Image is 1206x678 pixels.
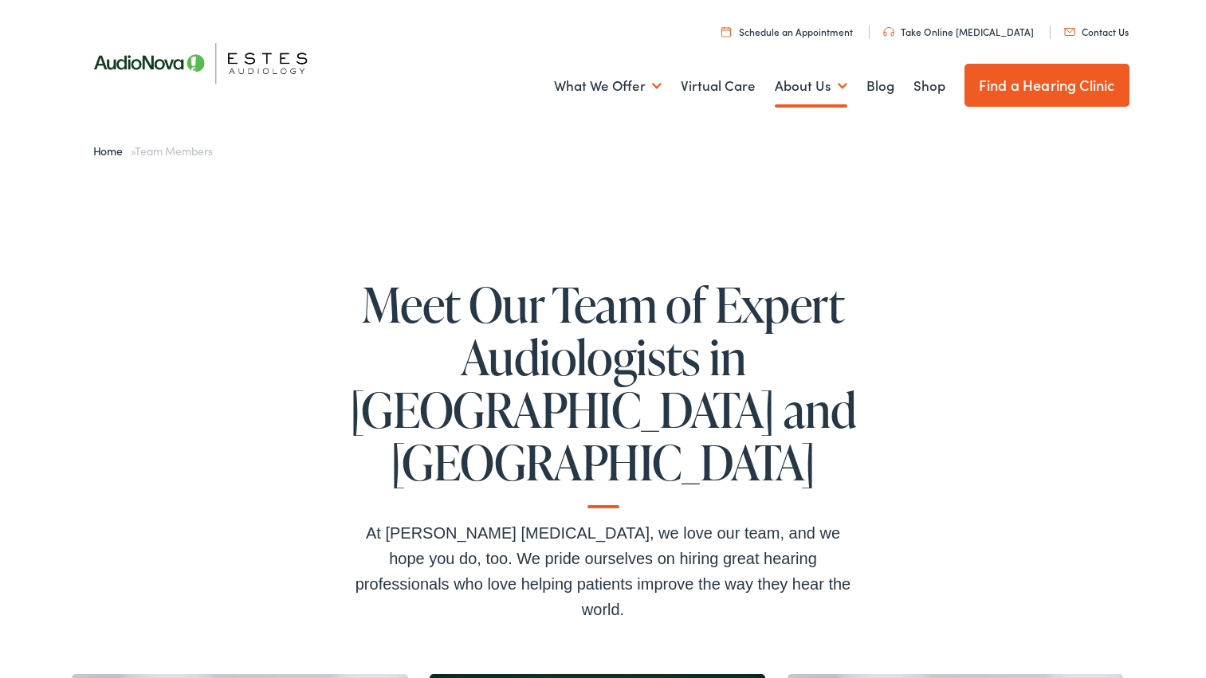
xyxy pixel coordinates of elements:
a: Blog [866,57,894,116]
a: Contact Us [1064,25,1129,38]
a: What We Offer [554,57,662,116]
img: utility icon [1064,28,1075,36]
a: Shop [913,57,945,116]
h1: Meet Our Team of Expert Audiologists in [GEOGRAPHIC_DATA] and [GEOGRAPHIC_DATA] [348,278,858,508]
span: Team Members [135,143,212,159]
a: Schedule an Appointment [721,25,853,38]
span: » [93,143,213,159]
div: At [PERSON_NAME] [MEDICAL_DATA], we love our team, and we hope you do, too. We pride ourselves on... [348,520,858,622]
img: utility icon [883,27,894,37]
a: Take Online [MEDICAL_DATA] [883,25,1034,38]
img: utility icon [721,26,731,37]
a: Home [93,143,131,159]
a: Find a Hearing Clinic [964,64,1129,107]
a: About Us [775,57,847,116]
a: Virtual Care [681,57,756,116]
